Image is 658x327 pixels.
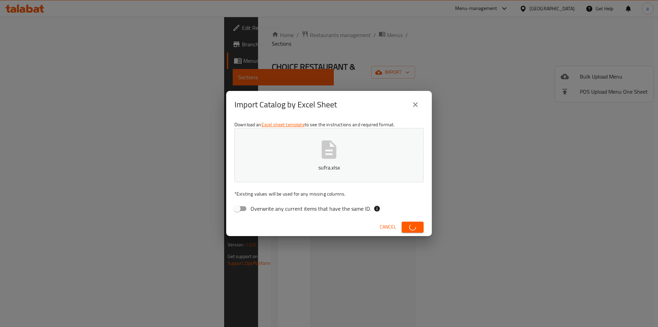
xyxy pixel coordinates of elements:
[380,223,396,231] span: Cancel
[234,99,337,110] h2: Import Catalog by Excel Sheet
[251,205,371,213] span: Overwrite any current items that have the same ID.
[234,190,424,197] p: Existing values will be used for any missing columns.
[261,120,305,129] a: Excel sheet template
[245,163,413,172] p: sufra.xlsx
[234,128,424,182] button: sufra.xlsx
[377,221,399,233] button: Cancel
[226,118,432,218] div: Download an to see the instructions and required format.
[407,96,424,113] button: close
[374,205,380,212] svg: If the overwrite option isn't selected, then the items that match an existing ID will be ignored ...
